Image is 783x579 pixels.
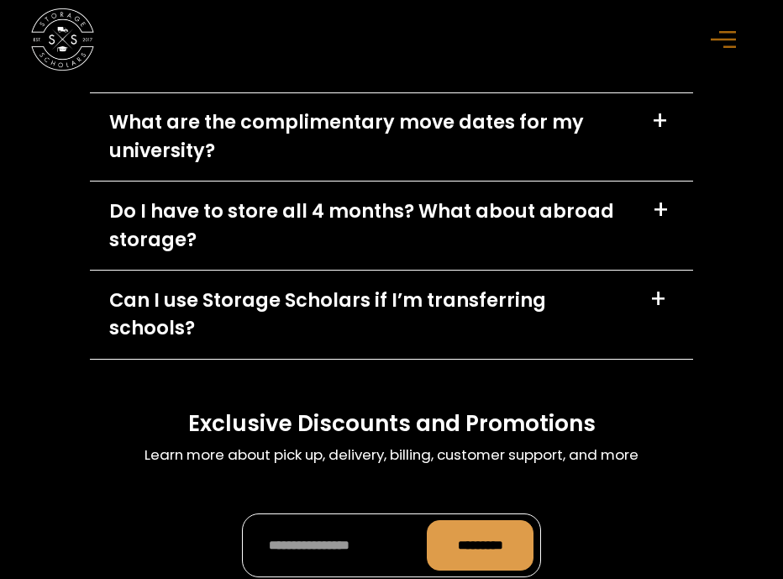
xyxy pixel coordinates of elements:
[109,287,630,343] div: Can I use Storage Scholars if I’m transferring schools?
[145,445,638,466] p: Learn more about pick up, delivery, billing, customer support, and more
[109,108,633,165] div: What are the complimentary move dates for my university?
[188,409,596,438] h3: Exclusive Discounts and Promotions
[651,108,669,134] div: +
[702,14,752,65] div: menu
[109,197,633,254] div: Do I have to store all 4 months? What about abroad storage?
[649,287,667,312] div: +
[31,8,94,71] img: Storage Scholars main logo
[652,197,670,223] div: +
[242,513,541,578] form: Promo Form
[31,8,94,71] a: home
